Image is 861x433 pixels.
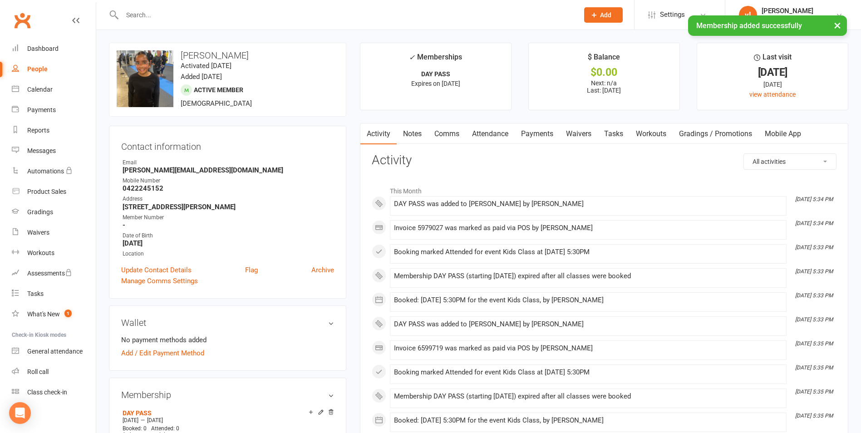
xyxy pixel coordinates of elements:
[27,249,54,256] div: Workouts
[27,65,48,73] div: People
[411,80,460,87] span: Expires on [DATE]
[12,120,96,141] a: Reports
[121,348,204,359] a: Add / Edit Payment Method
[123,184,334,192] strong: 0422245152
[27,310,60,318] div: What's New
[12,182,96,202] a: Product Sales
[12,161,96,182] a: Automations
[394,344,782,352] div: Invoice 6599719 was marked as paid via POS by [PERSON_NAME]
[27,290,44,297] div: Tasks
[27,208,53,216] div: Gradings
[12,304,96,325] a: What's New1
[123,231,334,240] div: Date of Birth
[394,200,782,208] div: DAY PASS was added to [PERSON_NAME] by [PERSON_NAME]
[27,86,53,93] div: Calendar
[123,166,334,174] strong: [PERSON_NAME][EMAIL_ADDRESS][DOMAIN_NAME]
[598,123,630,144] a: Tasks
[795,244,833,251] i: [DATE] 5:33 PM
[123,409,152,417] a: DAY PASS
[795,413,833,419] i: [DATE] 5:35 PM
[795,196,833,202] i: [DATE] 5:34 PM
[123,239,334,247] strong: [DATE]
[119,9,572,21] input: Search...
[311,265,334,276] a: Archive
[537,68,671,77] div: $0.00
[705,79,840,89] div: [DATE]
[739,6,757,24] div: vl
[394,393,782,400] div: Membership DAY PASS (starting [DATE]) expired after all classes were booked
[121,335,334,345] li: No payment methods added
[795,292,833,299] i: [DATE] 5:33 PM
[121,390,334,400] h3: Membership
[660,5,685,25] span: Settings
[12,202,96,222] a: Gradings
[123,417,138,423] span: [DATE]
[12,263,96,284] a: Assessments
[394,320,782,328] div: DAY PASS was added to [PERSON_NAME] by [PERSON_NAME]
[181,99,252,108] span: [DEMOGRAPHIC_DATA]
[27,389,67,396] div: Class check-in
[117,50,339,60] h3: [PERSON_NAME]
[123,213,334,222] div: Member Number
[600,11,611,19] span: Add
[428,123,466,144] a: Comms
[12,382,96,403] a: Class kiosk mode
[394,224,782,232] div: Invoice 5979027 was marked as paid via POS by [PERSON_NAME]
[630,123,673,144] a: Workouts
[123,250,334,258] div: Location
[360,123,397,144] a: Activity
[12,362,96,382] a: Roll call
[372,153,836,167] h3: Activity
[673,123,758,144] a: Gradings / Promotions
[409,51,462,68] div: Memberships
[537,79,671,94] p: Next: n/a Last: [DATE]
[27,188,66,195] div: Product Sales
[394,248,782,256] div: Booking marked Attended for event Kids Class at [DATE] 5:30PM
[560,123,598,144] a: Waivers
[123,203,334,211] strong: [STREET_ADDRESS][PERSON_NAME]
[121,318,334,328] h3: Wallet
[394,369,782,376] div: Booking marked Attended for event Kids Class at [DATE] 5:30PM
[121,265,192,276] a: Update Contact Details
[421,70,450,78] strong: DAY PASS
[181,73,222,81] time: Added [DATE]
[588,51,620,68] div: $ Balance
[372,182,836,196] li: This Month
[245,265,258,276] a: Flag
[584,7,623,23] button: Add
[64,310,72,317] span: 1
[394,296,782,304] div: Booked: [DATE] 5:30PM for the event Kids Class, by [PERSON_NAME]
[123,177,334,185] div: Mobile Number
[151,425,179,432] span: Attended: 0
[27,368,49,375] div: Roll call
[754,51,792,68] div: Last visit
[27,229,49,236] div: Waivers
[795,340,833,347] i: [DATE] 5:35 PM
[120,417,334,424] div: —
[12,100,96,120] a: Payments
[12,39,96,59] a: Dashboard
[12,59,96,79] a: People
[27,270,72,277] div: Assessments
[409,53,415,62] i: ✓
[12,141,96,161] a: Messages
[394,417,782,424] div: Booked: [DATE] 5:30PM for the event Kids Class, by [PERSON_NAME]
[12,243,96,263] a: Workouts
[11,9,34,32] a: Clubworx
[27,147,56,154] div: Messages
[27,127,49,134] div: Reports
[394,272,782,280] div: Membership DAY PASS (starting [DATE]) expired after all classes were booked
[194,86,243,93] span: Active member
[795,364,833,371] i: [DATE] 5:35 PM
[795,389,833,395] i: [DATE] 5:35 PM
[27,167,64,175] div: Automations
[117,50,173,107] img: image1754987735.png
[515,123,560,144] a: Payments
[12,222,96,243] a: Waivers
[762,15,836,23] div: greater western muay thai
[123,221,334,229] strong: -
[749,91,796,98] a: view attendance
[688,15,847,36] div: Membership added successfully
[397,123,428,144] a: Notes
[758,123,807,144] a: Mobile App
